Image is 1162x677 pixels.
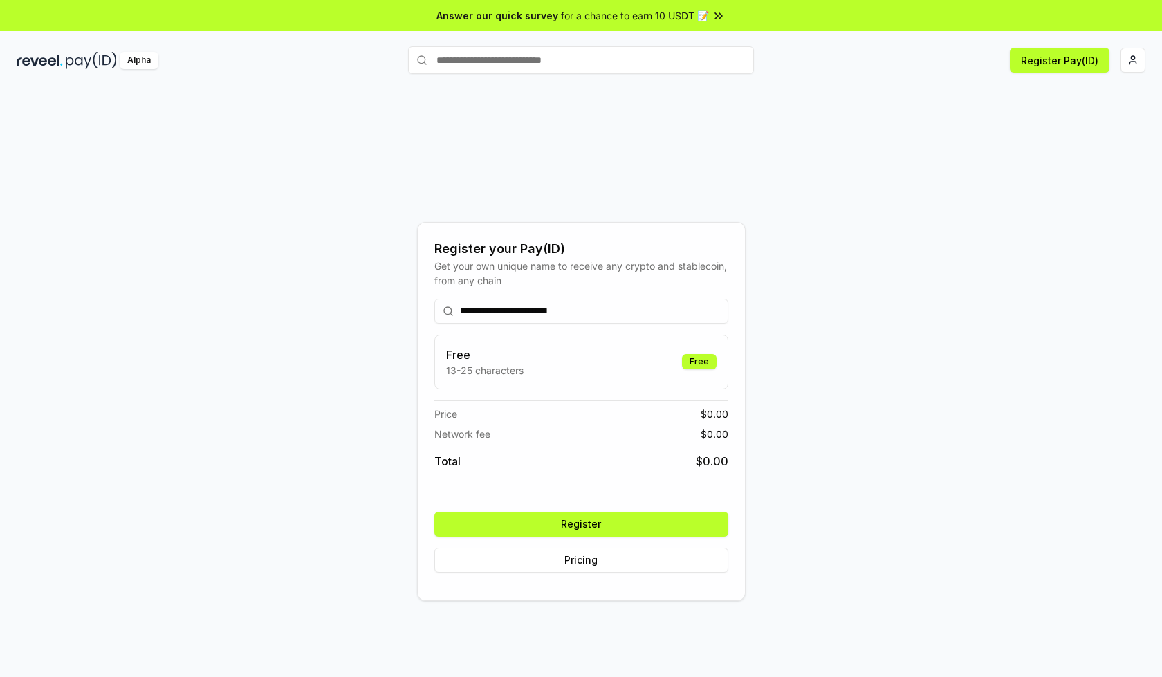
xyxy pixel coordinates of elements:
span: $ 0.00 [701,407,728,421]
div: Register your Pay(ID) [434,239,728,259]
button: Register Pay(ID) [1010,48,1109,73]
img: reveel_dark [17,52,63,69]
span: Price [434,407,457,421]
span: Answer our quick survey [436,8,558,23]
span: Total [434,453,461,470]
span: for a chance to earn 10 USDT 📝 [561,8,709,23]
div: Get your own unique name to receive any crypto and stablecoin, from any chain [434,259,728,288]
div: Free [682,354,717,369]
h3: Free [446,346,524,363]
div: Alpha [120,52,158,69]
span: Network fee [434,427,490,441]
span: $ 0.00 [696,453,728,470]
button: Pricing [434,548,728,573]
p: 13-25 characters [446,363,524,378]
button: Register [434,512,728,537]
span: $ 0.00 [701,427,728,441]
img: pay_id [66,52,117,69]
